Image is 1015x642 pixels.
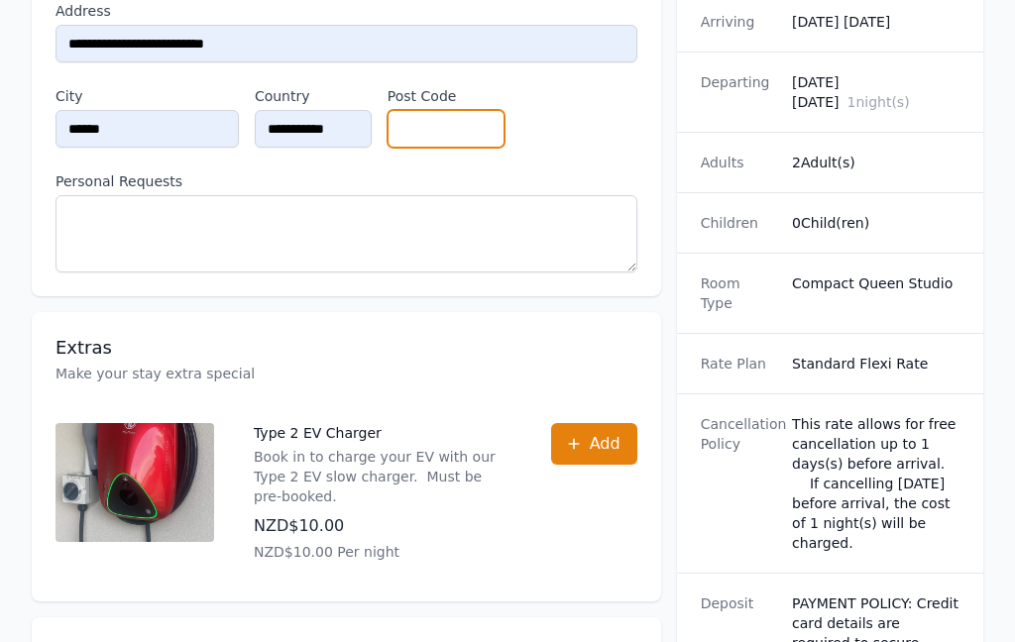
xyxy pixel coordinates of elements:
[254,423,511,443] p: Type 2 EV Charger
[701,354,776,374] dt: Rate Plan
[792,12,959,32] dd: [DATE] [DATE]
[701,213,776,233] dt: Children
[701,414,776,553] dt: Cancellation Policy
[254,542,511,562] p: NZD$10.00 Per night
[590,432,620,456] span: Add
[701,273,776,313] dt: Room Type
[792,273,959,313] dd: Compact Queen Studio
[56,1,637,21] label: Address
[792,72,959,112] dd: [DATE] [DATE]
[551,423,637,465] button: Add
[56,86,239,106] label: City
[792,213,959,233] dd: 0 Child(ren)
[255,86,372,106] label: Country
[792,414,959,553] div: This rate allows for free cancellation up to 1 days(s) before arrival. If cancelling [DATE] befor...
[701,72,776,112] dt: Departing
[388,86,505,106] label: Post Code
[846,94,909,110] span: 1 night(s)
[792,153,959,172] dd: 2 Adult(s)
[56,171,637,191] label: Personal Requests
[254,447,511,506] p: Book in to charge your EV with our Type 2 EV slow charger. Must be pre-booked.
[56,423,214,542] img: Type 2 EV Charger
[56,364,637,383] p: Make your stay extra special
[701,12,776,32] dt: Arriving
[56,336,637,360] h3: Extras
[701,153,776,172] dt: Adults
[792,354,959,374] dd: Standard Flexi Rate
[254,514,511,538] p: NZD$10.00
